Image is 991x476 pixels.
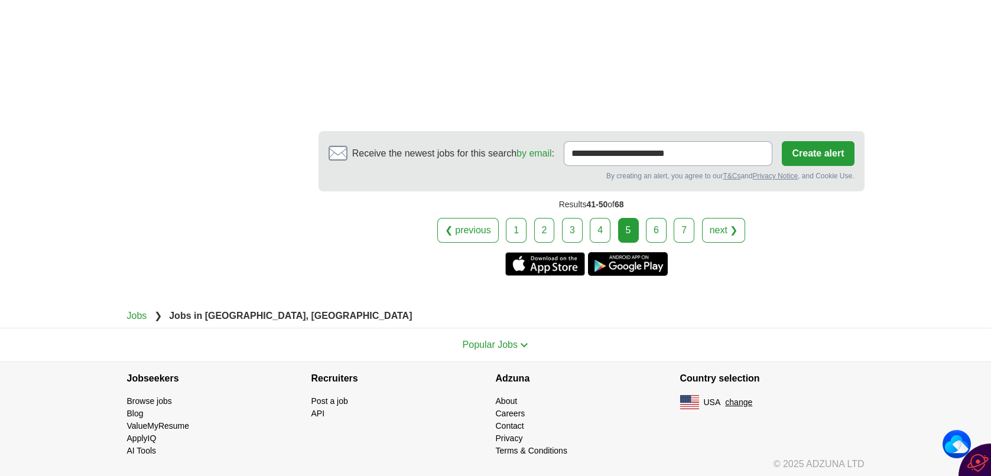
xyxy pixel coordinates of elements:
[590,218,610,243] a: 4
[127,446,157,455] a: AI Tools
[704,396,721,409] span: USA
[496,446,567,455] a: Terms & Conditions
[534,218,555,243] a: 2
[127,409,144,418] a: Blog
[520,343,528,348] img: toggle icon
[352,146,554,161] span: Receive the newest jobs for this search :
[588,252,668,276] a: Get the Android app
[154,311,162,321] span: ❯
[311,409,325,418] a: API
[496,396,518,406] a: About
[496,409,525,418] a: Careers
[516,148,552,158] a: by email
[702,218,746,243] a: next ❯
[463,340,518,350] span: Popular Jobs
[725,396,752,409] button: change
[562,218,583,243] a: 3
[127,311,147,321] a: Jobs
[782,141,854,166] button: Create alert
[674,218,694,243] a: 7
[127,421,190,431] a: ValueMyResume
[319,191,865,218] div: Results of
[752,172,798,180] a: Privacy Notice
[618,218,639,243] div: 5
[127,433,157,443] a: ApplyIQ
[586,200,607,209] span: 41-50
[127,396,172,406] a: Browse jobs
[496,421,524,431] a: Contact
[329,171,854,181] div: By creating an alert, you agree to our and , and Cookie Use.
[496,433,523,443] a: Privacy
[646,218,667,243] a: 6
[506,218,527,243] a: 1
[437,218,499,243] a: ❮ previous
[615,200,624,209] span: 68
[723,172,740,180] a: T&Cs
[680,395,699,409] img: US flag
[311,396,348,406] a: Post a job
[169,311,412,321] strong: Jobs in [GEOGRAPHIC_DATA], [GEOGRAPHIC_DATA]
[680,362,865,395] h4: Country selection
[505,252,585,276] a: Get the iPhone app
